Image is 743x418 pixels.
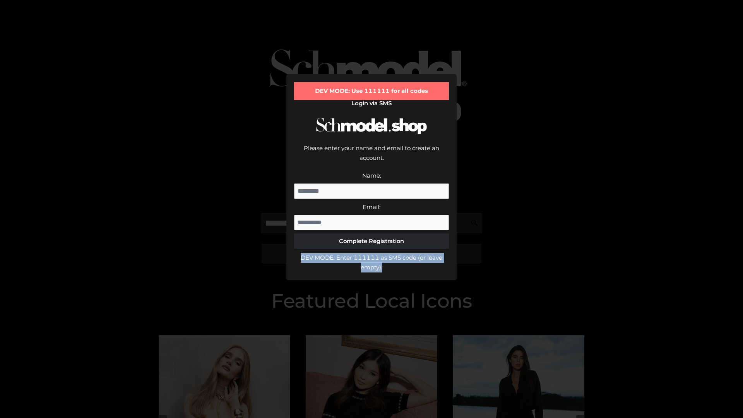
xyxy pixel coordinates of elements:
div: DEV MODE: Enter 111111 as SMS code (or leave empty). [294,253,449,272]
div: DEV MODE: Use 111111 for all codes [294,82,449,100]
button: Complete Registration [294,233,449,249]
label: Email: [363,203,380,211]
label: Name: [362,172,381,179]
h2: Login via SMS [294,100,449,107]
div: Please enter your name and email to create an account. [294,143,449,171]
img: Schmodel Logo [313,111,430,141]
